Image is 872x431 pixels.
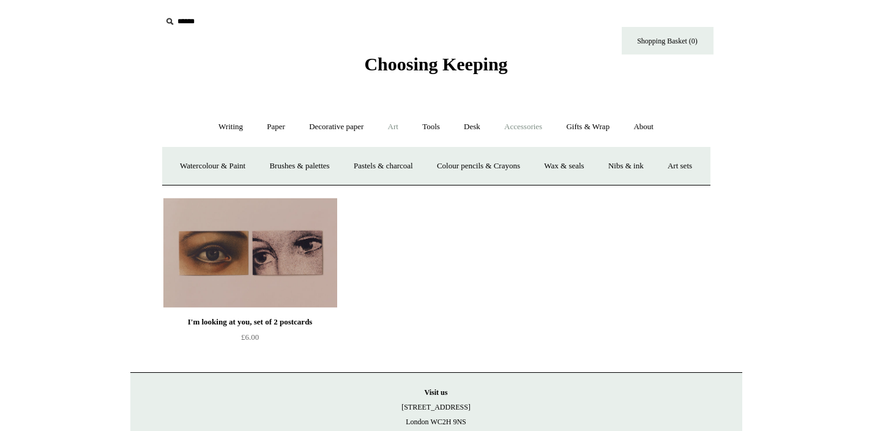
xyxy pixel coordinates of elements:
[622,27,714,54] a: Shopping Basket (0)
[657,150,703,182] a: Art sets
[597,150,655,182] a: Nibs & ink
[411,111,451,143] a: Tools
[555,111,620,143] a: Gifts & Wrap
[425,388,448,397] strong: Visit us
[364,64,507,72] a: Choosing Keeping
[298,111,375,143] a: Decorative paper
[163,315,337,365] a: I'm looking at you, set of 2 postcards £6.00
[166,315,334,329] div: I'm looking at you, set of 2 postcards
[163,198,337,308] img: I'm looking at you, set of 2 postcards
[364,54,507,74] span: Choosing Keeping
[258,150,340,182] a: Brushes & palettes
[426,150,531,182] a: Colour pencils & Crayons
[493,111,553,143] a: Accessories
[256,111,296,143] a: Paper
[207,111,254,143] a: Writing
[241,332,259,342] span: £6.00
[377,111,409,143] a: Art
[622,111,665,143] a: About
[533,150,595,182] a: Wax & seals
[169,150,256,182] a: Watercolour & Paint
[343,150,424,182] a: Pastels & charcoal
[163,198,337,308] a: I'm looking at you, set of 2 postcards I'm looking at you, set of 2 postcards
[453,111,491,143] a: Desk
